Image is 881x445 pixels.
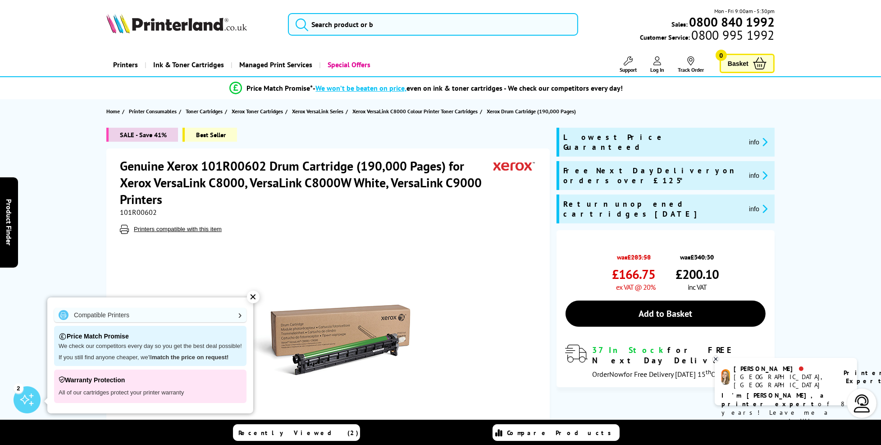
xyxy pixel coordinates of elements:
span: Toner Cartridges [186,107,223,116]
div: [PERSON_NAME] [734,365,832,373]
a: Printerland Logo [106,14,277,35]
span: Price Match Promise* [246,83,313,93]
span: Now [610,370,624,379]
span: We won’t be beaten on price, [315,83,406,93]
span: 101R00602 [120,208,157,217]
strong: match the price on request! [152,354,228,361]
button: promo-description [746,204,770,214]
span: SALE - Save 41% [106,128,178,142]
a: Managed Print Services [231,53,319,76]
span: Xerox Toner Cartridges [232,107,283,116]
span: Customer Service: [640,31,774,42]
a: Track Order [678,56,704,73]
span: Ink & Toner Cartridges [153,53,224,76]
p: Warranty Protection [59,374,242,386]
span: Sales: [671,20,688,28]
b: 0800 840 1992 [689,14,775,30]
a: Log In [650,56,664,73]
strike: £283.58 [627,253,651,261]
a: Printers [106,53,145,76]
a: Xerox Toner Cartridges [232,107,285,116]
button: Printers compatible with this item [131,225,224,233]
a: Recently Viewed (2) [233,424,360,441]
strike: £340.30 [690,253,714,261]
a: 0800 840 1992 [688,18,775,26]
span: ex VAT @ 20% [616,283,655,292]
p: All of our cartridges protect your printer warranty [59,386,242,399]
span: Xerox VersaLink C8000 Colour Printer Toner Cartridges [352,107,478,116]
span: Return unopened cartridges [DATE] [564,199,742,219]
span: Mon - Fri 9:00am - 5:30pm [714,7,775,15]
div: 2 [14,383,23,393]
span: Compare Products [507,429,616,437]
img: Xerox 101R00602 Drum Cartridge (190,000 Pages) [241,252,417,429]
a: Basket 0 [720,54,775,73]
span: 37 In Stock [593,345,668,355]
li: modal_Promise [85,80,768,96]
p: If you still find anyone cheaper, we'll [59,354,242,362]
h1: Genuine Xerox 101R00602 Drum Cartridge (190,000 Pages) for Xerox VersaLink C8000, VersaLink C8000... [120,158,493,208]
a: Support [620,56,637,73]
img: Printerland Logo [106,14,247,33]
button: promo-description [746,137,770,147]
span: Home [106,107,120,116]
span: Best Seller [183,128,237,142]
span: Xerox Drum Cartridge (190,000 Pages) [487,107,576,116]
div: modal_delivery [566,345,766,378]
a: Add to Basket [566,301,766,327]
span: 0 [716,50,727,61]
span: Xerox VersaLink Series [292,107,343,116]
img: Xerox [493,158,535,174]
input: Search product or b [288,13,578,36]
span: was [612,248,655,261]
span: Support [620,66,637,73]
span: inc VAT [688,283,707,292]
a: Xerox VersaLink Series [292,107,346,116]
a: Compatible Printers [54,308,246,322]
span: Printer Consumables [129,107,177,116]
div: - even on ink & toner cartridges - We check our competitors every day! [313,83,623,93]
a: Ink & Toner Cartridges [145,53,231,76]
p: of 8 years! Leave me a message and I'll respond ASAP [721,391,850,434]
span: £200.10 [676,266,719,283]
div: [GEOGRAPHIC_DATA], [GEOGRAPHIC_DATA] [734,373,832,389]
a: Xerox Drum Cartridge (190,000 Pages) [487,107,578,116]
button: promo-description [746,170,770,181]
img: amy-livechat.png [721,369,730,385]
p: We check our competitors every day so you get the best deal possible! [59,343,242,350]
a: Toner Cartridges [186,107,225,116]
a: Compare Products [493,424,620,441]
div: for FREE Next Day Delivery [593,345,766,366]
span: Recently Viewed (2) [238,429,359,437]
span: £166.75 [612,266,655,283]
span: 0800 995 1992 [690,31,774,39]
p: Price Match Promise [59,330,242,343]
span: Order for Free Delivery [DATE] 15 October! [593,370,738,379]
a: Home [106,107,122,116]
span: Log In [650,66,664,73]
b: I'm [PERSON_NAME], a printer expert [721,391,826,408]
span: Free Next Day Delivery on orders over £125* [564,166,742,185]
span: Product Finder [5,199,14,246]
div: ✕ [247,291,260,303]
span: Basket [728,57,749,70]
a: Xerox VersaLink C8000 Colour Printer Toner Cartridges [352,107,480,116]
sup: th [706,368,712,376]
a: Printer Consumables [129,107,179,116]
span: Lowest Price Guaranteed [564,132,742,152]
span: was [676,248,719,261]
img: user-headset-light.svg [853,394,871,413]
a: Special Offers [319,53,377,76]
